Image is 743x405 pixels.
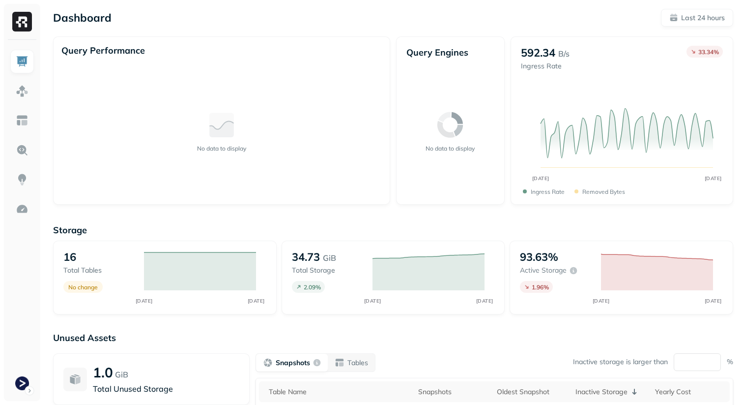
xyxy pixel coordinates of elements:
img: Assets [16,85,29,97]
img: Optimization [16,203,29,216]
p: 33.34 % [698,48,719,56]
p: Total Unused Storage [93,383,239,395]
div: Snapshots [418,387,489,397]
p: % [727,357,733,367]
p: Query Performance [61,45,145,56]
img: Ryft [12,12,32,31]
p: 16 [63,250,76,264]
p: Active storage [520,266,567,275]
tspan: [DATE] [532,175,549,182]
p: Snapshots [276,358,310,368]
p: 1.0 [93,364,113,381]
p: No data to display [197,145,246,152]
tspan: [DATE] [592,298,609,304]
tspan: [DATE] [476,298,493,304]
tspan: [DATE] [364,298,381,304]
p: GiB [115,369,128,380]
img: Insights [16,173,29,186]
p: GiB [323,252,336,264]
p: Ingress Rate [531,188,565,195]
p: Dashboard [53,11,112,25]
img: Query Explorer [16,144,29,156]
p: Storage [53,224,733,236]
tspan: [DATE] [136,298,153,304]
div: Oldest Snapshot [497,387,568,397]
img: Asset Explorer [16,114,29,127]
p: Unused Assets [53,332,733,343]
p: Inactive storage is larger than [573,357,668,367]
tspan: [DATE] [704,298,721,304]
p: Total storage [292,266,363,275]
p: Tables [347,358,368,368]
p: Last 24 hours [681,13,725,23]
div: Yearly Cost [655,387,726,397]
p: Removed bytes [582,188,625,195]
p: B/s [558,48,570,60]
p: Ingress Rate [521,62,570,71]
tspan: [DATE] [248,298,265,304]
p: Total tables [63,266,134,275]
tspan: [DATE] [704,175,721,182]
img: Terminal Staging [15,376,29,390]
button: Last 24 hours [661,9,733,27]
p: 93.63% [520,250,558,264]
p: 1.96 % [532,283,549,291]
p: 2.09 % [304,283,321,291]
p: 34.73 [292,250,320,264]
p: No change [68,283,98,291]
p: No data to display [426,145,475,152]
p: 592.34 [521,46,555,60]
p: Inactive Storage [575,387,628,397]
img: Dashboard [16,55,29,68]
p: Query Engines [406,47,494,58]
div: Table Name [269,387,410,397]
